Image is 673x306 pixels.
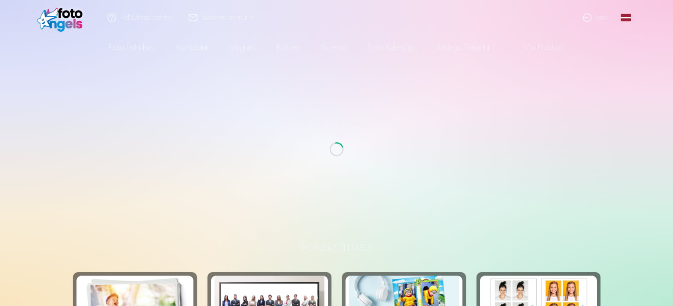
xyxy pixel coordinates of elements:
a: Krūzes [266,35,310,60]
a: Atslēgu piekariņi [426,35,500,60]
a: Suvenīri [310,35,357,60]
a: Magnēti [219,35,266,60]
h3: Foto izdrukas [80,239,593,254]
img: /fa1 [37,4,87,32]
a: Komplekti [165,35,219,60]
a: Foto izdrukas [98,35,165,60]
a: Foto kalendāri [357,35,426,60]
a: Visi produkti [500,35,575,60]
